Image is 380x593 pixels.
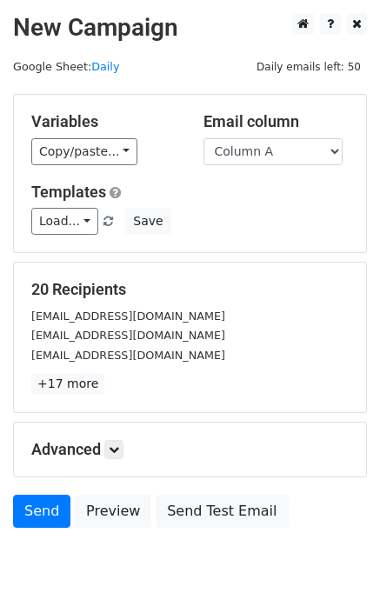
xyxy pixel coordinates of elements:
[31,373,104,395] a: +17 more
[250,60,367,73] a: Daily emails left: 50
[31,138,137,165] a: Copy/paste...
[75,495,151,528] a: Preview
[13,13,367,43] h2: New Campaign
[31,183,106,201] a: Templates
[31,280,349,299] h5: 20 Recipients
[125,208,170,235] button: Save
[91,60,119,73] a: Daily
[31,112,177,131] h5: Variables
[31,208,98,235] a: Load...
[31,349,225,362] small: [EMAIL_ADDRESS][DOMAIN_NAME]
[13,60,119,73] small: Google Sheet:
[13,495,70,528] a: Send
[31,329,225,342] small: [EMAIL_ADDRESS][DOMAIN_NAME]
[31,440,349,459] h5: Advanced
[203,112,350,131] h5: Email column
[156,495,288,528] a: Send Test Email
[250,57,367,77] span: Daily emails left: 50
[31,310,225,323] small: [EMAIL_ADDRESS][DOMAIN_NAME]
